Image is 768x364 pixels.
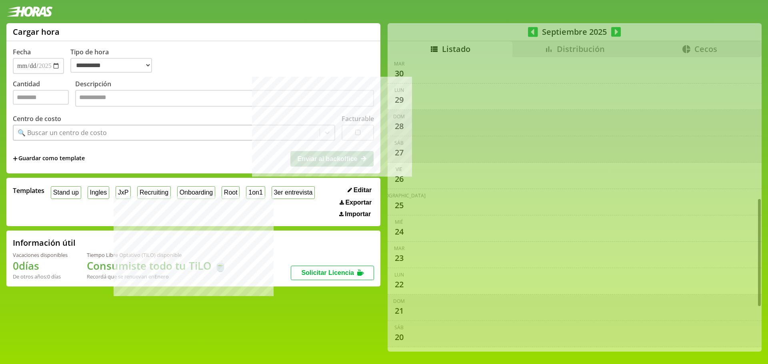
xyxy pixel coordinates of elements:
[137,186,171,199] button: Recruiting
[301,269,354,276] span: Solicitar Licencia
[342,114,374,123] label: Facturable
[18,128,107,137] div: 🔍 Buscar un centro de costo
[13,80,75,109] label: Cantidad
[88,186,109,199] button: Ingles
[13,186,44,195] span: Templates
[13,26,60,37] h1: Cargar hora
[6,6,53,17] img: logotipo
[13,90,69,105] input: Cantidad
[70,48,158,74] label: Tipo de hora
[13,237,76,248] h2: Información útil
[13,114,61,123] label: Centro de costo
[291,266,374,280] button: Solicitar Licencia
[246,186,265,199] button: 1on1
[51,186,81,199] button: Stand up
[87,259,227,273] h1: Consumiste todo tu TiLO 🍵
[116,186,131,199] button: JxP
[345,199,372,206] span: Exportar
[345,186,374,194] button: Editar
[13,48,31,56] label: Fecha
[75,80,374,109] label: Descripción
[154,273,169,280] b: Enero
[70,58,152,73] select: Tipo de hora
[13,154,18,163] span: +
[13,251,68,259] div: Vacaciones disponibles
[13,154,85,163] span: +Guardar como template
[13,259,68,273] h1: 0 días
[87,273,227,280] div: Recordá que se renuevan en
[345,211,371,218] span: Importar
[272,186,315,199] button: 3er entrevista
[75,90,374,107] textarea: Descripción
[13,273,68,280] div: De otros años: 0 días
[87,251,227,259] div: Tiempo Libre Optativo (TiLO) disponible
[354,187,372,194] span: Editar
[337,199,374,207] button: Exportar
[222,186,240,199] button: Root
[177,186,215,199] button: Onboarding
